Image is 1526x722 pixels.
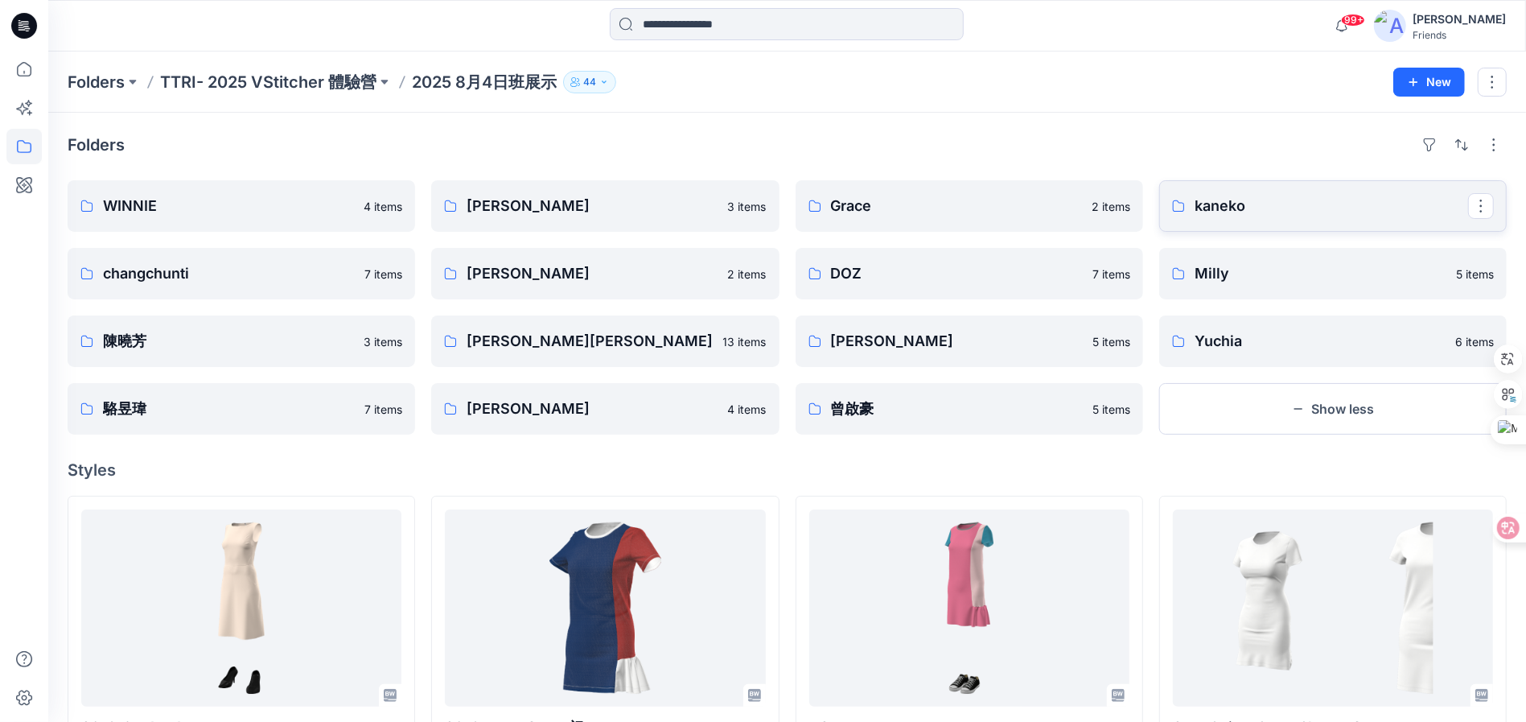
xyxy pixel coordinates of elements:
[364,401,402,418] p: 7 items
[796,248,1143,299] a: DOZ7 items
[1159,248,1507,299] a: Milly5 items
[431,383,779,435] a: [PERSON_NAME]4 items
[728,198,767,215] p: 3 items
[68,135,125,155] h4: Folders
[1393,68,1465,97] button: New
[431,316,779,367] a: [PERSON_NAME][PERSON_NAME]13 items
[467,262,718,285] p: [PERSON_NAME]
[809,510,1129,707] a: DOZ-5
[412,71,557,93] p: 2025 8月4日班展示
[831,398,1083,420] p: 曾啟豪
[1173,510,1493,707] a: 01_T-Shirt - Short Sleeve Crew Neck
[103,195,354,217] p: WINNIE
[445,510,765,707] a: 0816_Yung Chen_裙
[1341,14,1365,27] span: 99+
[68,248,415,299] a: changchunti7 items
[1159,316,1507,367] a: Yuchia6 items
[68,460,1507,480] h4: Styles
[1092,333,1130,350] p: 5 items
[160,71,376,93] a: TTRI- 2025 VStitcher 體驗營
[81,510,401,707] a: 0816-2 WINNIE
[431,180,779,232] a: [PERSON_NAME]3 items
[467,398,718,420] p: [PERSON_NAME]
[796,383,1143,435] a: 曾啟豪5 items
[1195,330,1446,353] p: Yuchia
[68,383,415,435] a: 駱昱瑋7 items
[68,71,125,93] a: Folders
[1092,266,1130,283] p: 7 items
[431,248,779,299] a: [PERSON_NAME]2 items
[796,316,1143,367] a: [PERSON_NAME]5 items
[1159,383,1507,435] button: Show less
[831,262,1083,285] p: DOZ
[796,180,1143,232] a: Grace2 items
[1159,180,1507,232] a: kaneko
[68,316,415,367] a: 陳曉芳3 items
[728,401,767,418] p: 4 items
[1374,10,1406,42] img: avatar
[1456,266,1494,283] p: 5 items
[1092,198,1130,215] p: 2 items
[1092,401,1130,418] p: 5 items
[728,266,767,283] p: 2 items
[1413,29,1506,41] div: Friends
[1195,262,1446,285] p: Milly
[723,333,767,350] p: 13 items
[103,330,354,353] p: 陳曉芳
[364,333,402,350] p: 3 items
[831,195,1082,217] p: Grace
[68,180,415,232] a: WINNIE4 items
[1413,10,1506,29] div: [PERSON_NAME]
[831,330,1083,353] p: [PERSON_NAME]
[1455,333,1494,350] p: 6 items
[1195,195,1468,217] p: kaneko
[364,266,402,283] p: 7 items
[103,262,355,285] p: changchunti
[364,198,402,215] p: 4 items
[583,73,596,91] p: 44
[103,398,355,420] p: 駱昱瑋
[563,71,616,93] button: 44
[467,195,718,217] p: [PERSON_NAME]
[467,330,713,353] p: [PERSON_NAME][PERSON_NAME]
